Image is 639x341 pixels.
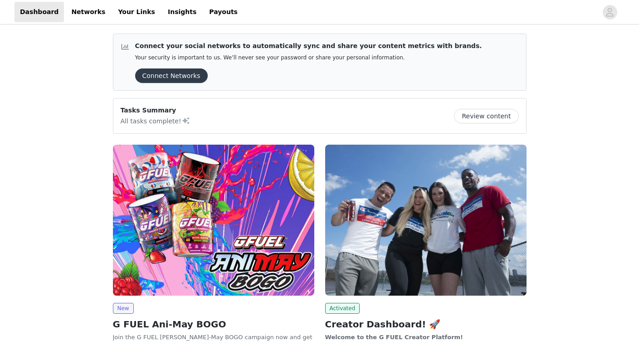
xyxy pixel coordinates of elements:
img: G FUEL [113,145,314,296]
p: Your security is important to us. We’ll never see your password or share your personal information. [135,54,482,61]
a: Dashboard [15,2,64,22]
span: Activated [325,303,360,314]
h2: Creator Dashboard! 🚀 [325,317,527,331]
p: Tasks Summary [121,106,190,115]
strong: Welcome to the G FUEL Creator Platform! [325,334,463,341]
button: Review content [454,109,518,123]
p: All tasks complete! [121,115,190,126]
a: Payouts [204,2,243,22]
button: Connect Networks [135,68,208,83]
span: New [113,303,134,314]
h2: G FUEL Ani-May BOGO [113,317,314,331]
p: Connect your social networks to automatically sync and share your content metrics with brands. [135,41,482,51]
img: G FUEL [325,145,527,296]
a: Your Links [112,2,161,22]
a: Insights [162,2,202,22]
a: Networks [66,2,111,22]
div: avatar [605,5,614,19]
